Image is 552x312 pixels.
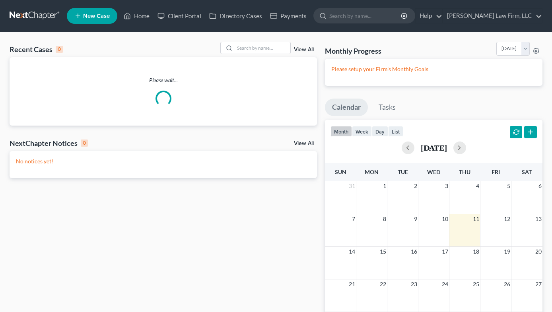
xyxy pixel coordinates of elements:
[472,214,480,224] span: 11
[351,214,356,224] span: 7
[382,181,387,191] span: 1
[379,247,387,256] span: 15
[352,126,372,137] button: week
[371,99,403,116] a: Tasks
[365,169,379,175] span: Mon
[506,181,511,191] span: 5
[421,143,447,152] h2: [DATE]
[331,65,536,73] p: Please setup your Firm's Monthly Goals
[83,13,110,19] span: New Case
[444,181,449,191] span: 3
[413,181,418,191] span: 2
[382,214,387,224] span: 8
[325,46,381,56] h3: Monthly Progress
[410,279,418,289] span: 23
[10,76,317,84] p: Please wait...
[325,99,368,116] a: Calendar
[154,9,205,23] a: Client Portal
[379,279,387,289] span: 22
[459,169,470,175] span: Thu
[535,279,542,289] span: 27
[120,9,154,23] a: Home
[235,42,290,54] input: Search by name...
[535,247,542,256] span: 20
[10,138,88,148] div: NextChapter Notices
[56,46,63,53] div: 0
[335,169,346,175] span: Sun
[538,181,542,191] span: 6
[416,9,442,23] a: Help
[348,279,356,289] span: 21
[10,45,63,54] div: Recent Cases
[535,214,542,224] span: 13
[472,279,480,289] span: 25
[492,169,500,175] span: Fri
[330,126,352,137] button: month
[413,214,418,224] span: 9
[205,9,266,23] a: Directory Cases
[348,247,356,256] span: 14
[329,8,402,23] input: Search by name...
[503,214,511,224] span: 12
[441,214,449,224] span: 10
[427,169,440,175] span: Wed
[348,181,356,191] span: 31
[388,126,403,137] button: list
[81,140,88,147] div: 0
[398,169,408,175] span: Tue
[410,247,418,256] span: 16
[475,181,480,191] span: 4
[294,47,314,52] a: View All
[441,247,449,256] span: 17
[294,141,314,146] a: View All
[503,247,511,256] span: 19
[472,247,480,256] span: 18
[16,157,311,165] p: No notices yet!
[441,279,449,289] span: 24
[443,9,542,23] a: [PERSON_NAME] Law Firm, LLC
[372,126,388,137] button: day
[522,169,532,175] span: Sat
[266,9,311,23] a: Payments
[503,279,511,289] span: 26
